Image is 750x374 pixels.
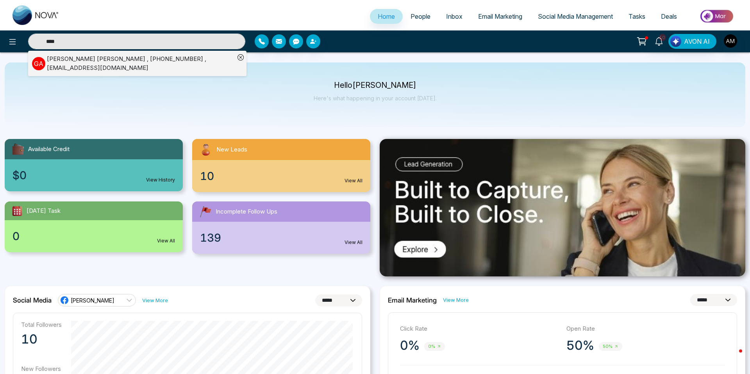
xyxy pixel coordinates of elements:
[668,34,716,49] button: AVON AI
[403,9,438,24] a: People
[661,12,677,20] span: Deals
[724,34,737,48] img: User Avatar
[400,338,420,353] p: 0%
[599,342,622,351] span: 50%
[32,57,45,70] p: G A
[198,205,212,219] img: followUps.svg
[27,207,61,215] span: [DATE] Task
[470,9,530,24] a: Email Marketing
[345,177,362,184] a: View All
[21,365,62,372] p: New Followers
[216,145,247,154] span: New Leads
[566,324,725,333] p: Open Rate
[11,142,25,156] img: availableCredit.svg
[438,9,470,24] a: Inbox
[12,228,20,244] span: 0
[478,12,522,20] span: Email Marketing
[157,237,175,244] a: View All
[216,207,277,216] span: Incomplete Follow Ups
[47,55,235,72] div: [PERSON_NAME] [PERSON_NAME] , [PHONE_NUMBER] , [EMAIL_ADDRESS][DOMAIN_NAME]
[198,142,213,157] img: newLeads.svg
[11,205,23,217] img: todayTask.svg
[187,201,375,254] a: Incomplete Follow Ups139View All
[670,36,681,47] img: Lead Flow
[12,167,27,183] span: $0
[187,139,375,192] a: New Leads10View All
[146,176,175,183] a: View History
[411,12,430,20] span: People
[566,338,594,353] p: 50%
[370,9,403,24] a: Home
[142,297,168,304] a: View More
[388,296,437,304] h2: Email Marketing
[653,9,685,24] a: Deals
[684,37,710,46] span: AVON AI
[28,145,70,154] span: Available Credit
[650,34,668,48] a: 10
[380,139,745,276] img: .
[446,12,462,20] span: Inbox
[314,82,437,89] p: Hello [PERSON_NAME]
[659,34,666,41] span: 10
[443,296,469,304] a: View More
[621,9,653,24] a: Tasks
[538,12,613,20] span: Social Media Management
[12,5,59,25] img: Nova CRM Logo
[21,321,62,328] p: Total Followers
[629,12,645,20] span: Tasks
[400,324,559,333] p: Click Rate
[378,12,395,20] span: Home
[200,168,214,184] span: 10
[530,9,621,24] a: Social Media Management
[71,297,114,304] span: [PERSON_NAME]
[314,95,437,102] p: Here's what happening in your account [DATE].
[424,342,445,351] span: 0%
[200,230,221,246] span: 139
[21,331,62,347] p: 10
[13,296,52,304] h2: Social Media
[345,239,362,246] a: View All
[723,347,742,366] iframe: Intercom live chat
[689,7,745,25] img: Market-place.gif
